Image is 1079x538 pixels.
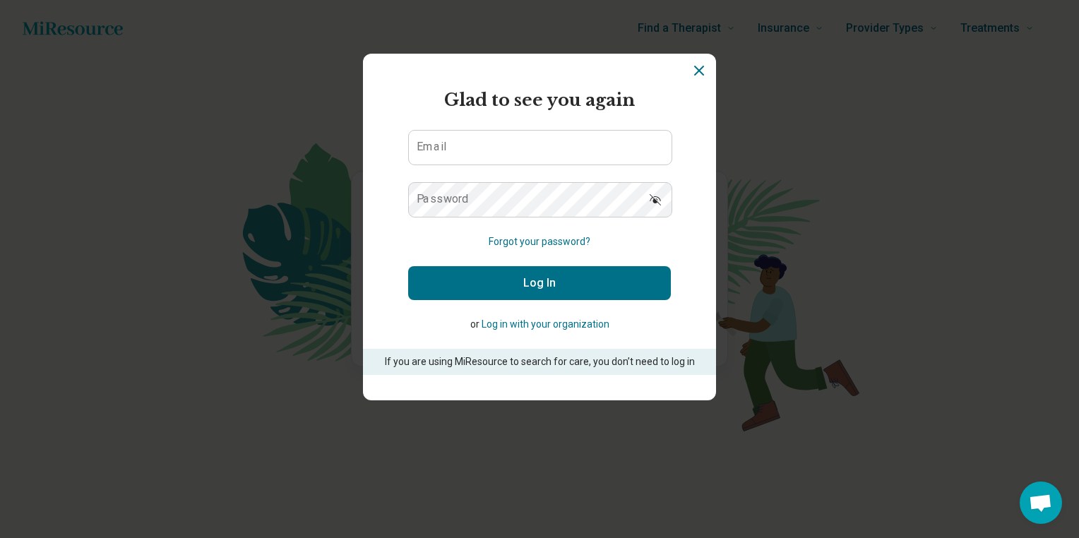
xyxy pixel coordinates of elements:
p: or [408,317,671,332]
button: Dismiss [691,62,708,79]
p: If you are using MiResource to search for care, you don’t need to log in [383,354,696,369]
button: Log in with your organization [482,317,609,332]
button: Forgot your password? [489,234,590,249]
label: Email [417,141,446,153]
button: Show password [640,182,671,216]
label: Password [417,193,469,205]
h2: Glad to see you again [408,88,671,113]
button: Log In [408,266,671,300]
section: Login Dialog [363,54,716,400]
